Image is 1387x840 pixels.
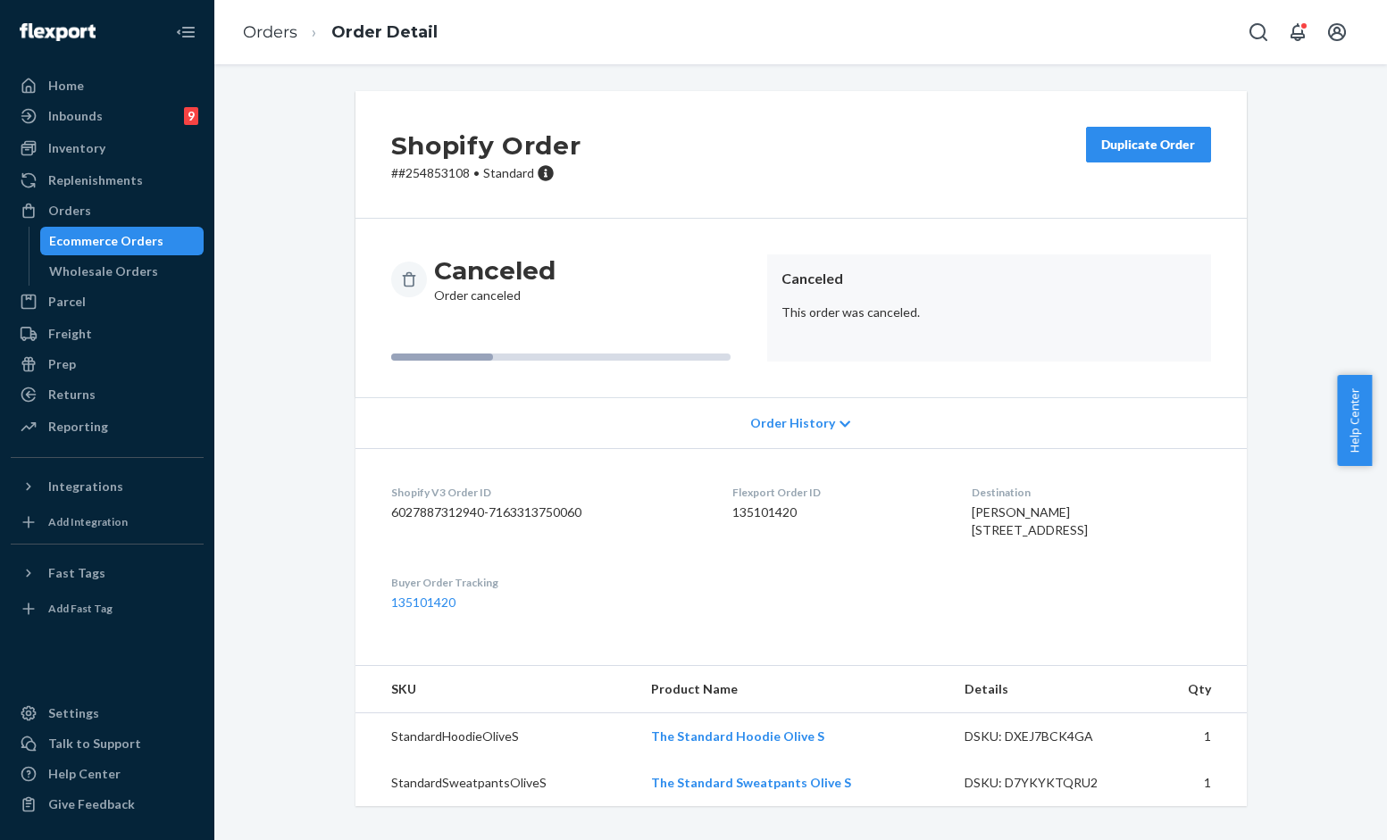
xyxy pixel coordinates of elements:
[184,107,198,125] div: 9
[48,514,128,529] div: Add Integration
[355,713,637,761] td: StandardHoodieOliveS
[48,735,141,753] div: Talk to Support
[11,508,204,536] a: Add Integration
[48,139,105,157] div: Inventory
[48,704,99,722] div: Settings
[11,595,204,623] a: Add Fast Tag
[1241,14,1276,50] button: Open Search Box
[48,202,91,220] div: Orders
[391,164,581,182] p: # #254853108
[1146,713,1246,761] td: 1
[732,503,943,521] dd: 135101420
[434,254,556,304] div: Order canceled
[972,504,1088,537] span: [PERSON_NAME] [STREET_ADDRESS]
[48,355,76,373] div: Prep
[49,262,158,280] div: Wholesale Orders
[965,774,1132,792] div: DSKU: D7YKYKTQRU2
[49,232,163,250] div: Ecommerce Orders
[11,412,204,441] a: Reporting
[40,227,205,255] a: Ecommerce Orders
[11,71,204,100] a: Home
[11,134,204,162] a: Inventory
[48,564,105,582] div: Fast Tags
[229,6,452,59] ol: breadcrumbs
[11,760,204,788] a: Help Center
[11,790,204,819] button: Give Feedback
[11,729,204,758] a: Talk to Support
[750,414,835,432] span: Order History
[48,293,86,311] div: Parcel
[651,775,851,790] a: The Standard Sweatpants Olive S
[48,795,135,813] div: Give Feedback
[48,601,113,616] div: Add Fast Tag
[11,320,204,348] a: Freight
[1146,666,1246,713] th: Qty
[391,485,704,500] dt: Shopify V3 Order ID
[48,478,123,495] div: Integrations
[243,22,297,42] a: Orders
[732,485,943,500] dt: Flexport Order ID
[1319,14,1355,50] button: Open account menu
[11,102,204,130] a: Inbounds9
[11,196,204,225] a: Orders
[781,304,1197,321] p: This order was canceled.
[391,503,704,521] dd: 6027887312940-7163313750060
[48,171,143,189] div: Replenishments
[11,472,204,501] button: Integrations
[11,166,204,195] a: Replenishments
[48,418,108,436] div: Reporting
[1337,375,1372,466] button: Help Center
[11,699,204,728] a: Settings
[1101,136,1196,154] div: Duplicate Order
[48,386,96,403] div: Returns
[11,287,204,316] a: Parcel
[48,107,103,125] div: Inbounds
[48,765,121,783] div: Help Center
[391,127,581,164] h2: Shopify Order
[434,254,556,287] h3: Canceled
[1086,127,1211,162] button: Duplicate Order
[781,269,1197,289] header: Canceled
[48,325,92,343] div: Freight
[11,380,204,409] a: Returns
[483,165,534,180] span: Standard
[950,666,1147,713] th: Details
[965,728,1132,745] div: DSKU: DXEJ7BCK4GA
[637,666,950,713] th: Product Name
[1280,14,1316,50] button: Open notifications
[972,485,1210,500] dt: Destination
[11,559,204,587] button: Fast Tags
[391,575,704,590] dt: Buyer Order Tracking
[40,257,205,286] a: Wholesale Orders
[11,350,204,378] a: Prep
[391,595,455,610] a: 135101420
[355,666,637,713] th: SKU
[331,22,438,42] a: Order Detail
[1146,760,1246,806] td: 1
[48,77,84,95] div: Home
[473,165,480,180] span: •
[651,728,824,744] a: The Standard Hoodie Olive S
[168,14,204,50] button: Close Navigation
[20,23,96,41] img: Flexport logo
[355,760,637,806] td: StandardSweatpantsOliveS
